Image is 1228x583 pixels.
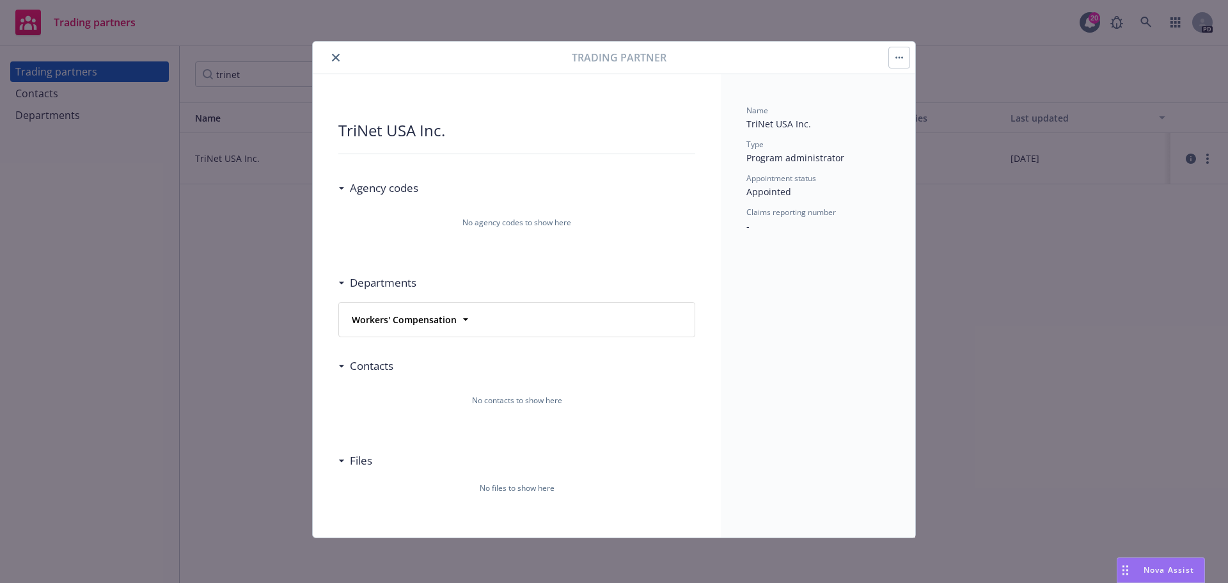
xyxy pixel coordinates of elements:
div: TriNet USA Inc. [338,120,695,141]
span: Claims reporting number [746,207,836,218]
span: Appointed [746,186,791,198]
h3: Agency codes [350,180,418,196]
div: Contacts [338,358,393,374]
span: No agency codes to show here [462,217,571,228]
span: Appointment status [746,173,816,184]
button: Nova Assist [1117,557,1205,583]
span: TriNet USA Inc. [746,118,811,130]
div: Departments [338,275,416,291]
h3: Contacts [350,358,393,374]
strong: Workers' Compensation [352,314,457,326]
span: Name [746,105,768,116]
span: No files to show here [480,483,555,494]
div: Agency codes [338,180,418,196]
span: Program administrator [746,152,844,164]
h3: Files [350,452,372,469]
span: Trading partner [572,50,666,65]
button: close [328,50,343,65]
span: Type [746,139,764,150]
span: Nova Assist [1144,564,1194,575]
span: No contacts to show here [472,395,562,406]
h3: Departments [350,275,416,291]
div: Drag to move [1117,558,1133,582]
div: Files [338,452,372,469]
span: - [746,220,750,232]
